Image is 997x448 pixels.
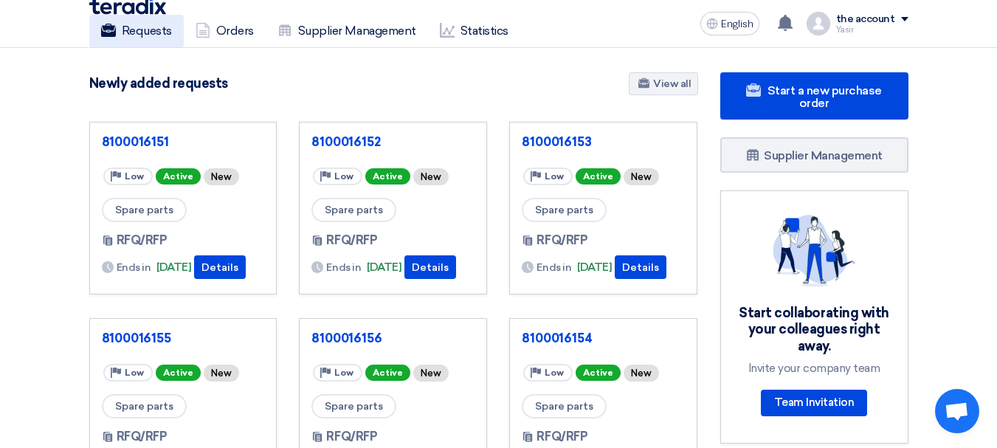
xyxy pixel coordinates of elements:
[204,168,239,185] div: New
[89,75,228,92] font: Newly added requests
[700,12,759,35] button: English
[334,368,353,378] span: Low
[156,259,191,276] span: [DATE]
[545,368,564,378] span: Low
[404,255,456,279] button: Details
[102,134,265,149] a: 8100016151
[365,168,410,185] span: Active
[624,365,659,382] div: New
[117,428,168,446] span: RFQ/RFP
[522,134,685,149] a: 8100016153
[326,428,377,446] span: RFQ/RFP
[836,25,854,35] font: Yasir
[204,365,239,382] div: New
[367,259,401,276] span: [DATE]
[624,168,659,185] div: New
[767,83,882,110] font: Start a new purchase order
[428,15,520,47] a: Statistics
[522,394,607,418] span: Spare parts
[117,260,151,275] span: Ends in
[774,396,855,409] font: Team Invitation
[334,171,353,182] span: Low
[122,24,172,38] font: Requests
[537,428,587,446] span: RFQ/RFP
[720,137,908,173] a: Supplier Management
[413,365,449,382] div: New
[102,331,265,345] a: 8100016155
[311,134,475,149] a: 8100016152
[836,13,895,25] font: the account
[89,15,184,47] a: Requests
[156,168,201,185] span: Active
[537,232,587,249] span: RFQ/RFP
[522,198,607,222] span: Spare parts
[125,171,144,182] span: Low
[537,260,571,275] span: Ends in
[125,368,144,378] span: Low
[935,389,979,433] div: Open chat
[365,365,410,381] span: Active
[413,168,449,185] div: New
[326,260,361,275] span: Ends in
[545,171,564,182] span: Low
[194,255,246,279] button: Details
[739,305,889,354] font: Start collaborating with your colleagues right away.
[156,365,201,381] span: Active
[653,77,691,90] font: View all
[773,215,855,287] img: invite_your_team.svg
[266,15,428,47] a: Supplier Management
[629,72,697,95] a: View all
[807,12,830,35] img: profile_test.png
[311,331,475,345] a: 8100016156
[764,148,883,162] font: Supplier Management
[576,365,621,381] span: Active
[311,198,396,222] span: Spare parts
[298,24,416,38] font: Supplier Management
[577,259,612,276] span: [DATE]
[721,18,753,30] font: English
[748,362,880,375] font: Invite your company team
[761,390,868,416] a: Team Invitation
[460,24,508,38] font: Statistics
[184,15,266,47] a: Orders
[117,232,168,249] span: RFQ/RFP
[615,255,666,279] button: Details
[102,394,187,418] span: Spare parts
[576,168,621,185] span: Active
[102,198,187,222] span: Spare parts
[326,232,377,249] span: RFQ/RFP
[311,394,396,418] span: Spare parts
[522,331,685,345] a: 8100016154
[216,24,254,38] font: Orders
